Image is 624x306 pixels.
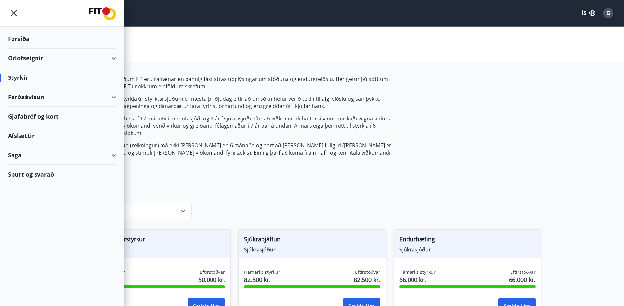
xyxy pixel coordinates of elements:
[355,269,380,275] span: Eftirstöðvar
[600,5,616,21] button: G
[83,76,394,90] p: Umsóknir úr sjóðum FIT eru rafrænar en þannig fást strax upplýsingar um stöðuna og endurgreiðslu....
[8,165,116,184] div: Spurt og svarað
[83,142,394,164] p: Athugið að kvittun (reikningur) má ekki [PERSON_NAME] en 6 mánaða og þarf að [PERSON_NAME] fullgi...
[244,275,280,284] span: 82.500 kr.
[509,275,536,284] span: 66.000 kr.
[83,95,394,110] p: Greiðsludagur styrkja úr styrktarsjóðum er næsta þriðjudag eftir að umsókn hefur verið tekin til ...
[8,107,116,126] div: Gjafabréf og kort
[399,269,436,275] span: Hámarks styrkur
[8,87,116,107] div: Ferðaávísun
[89,246,225,253] span: Sjúkrasjóður
[198,275,225,284] span: 50.000 kr.
[8,29,116,49] div: Forsíða
[8,126,116,145] div: Afslættir
[354,275,380,284] span: 82.500 kr.
[8,7,20,19] button: menu
[8,49,116,68] div: Orlofseignir
[399,246,536,253] span: Sjúkrasjóður
[606,10,610,17] span: G
[244,269,280,275] span: Hámarks styrkur
[89,7,116,20] img: union_logo
[510,269,536,275] span: Eftirstöðvar
[83,115,394,137] p: Réttur til styrkja helst í 12 mánuði í menntasjóði og 3 ár í sjúkrasjóði eftir að viðkomandi hætt...
[578,7,599,19] button: ÍS
[244,235,380,246] span: Sjúkraþjálfun
[89,235,225,246] span: Líkamsræktarstyrkur
[83,195,192,202] label: Flokkur
[8,145,116,165] div: Saga
[399,235,536,246] span: Endurhæfing
[8,68,116,87] div: Styrkir
[200,269,225,275] span: Eftirstöðvar
[244,246,380,253] span: Sjúkrasjóður
[399,275,436,284] span: 66.000 kr.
